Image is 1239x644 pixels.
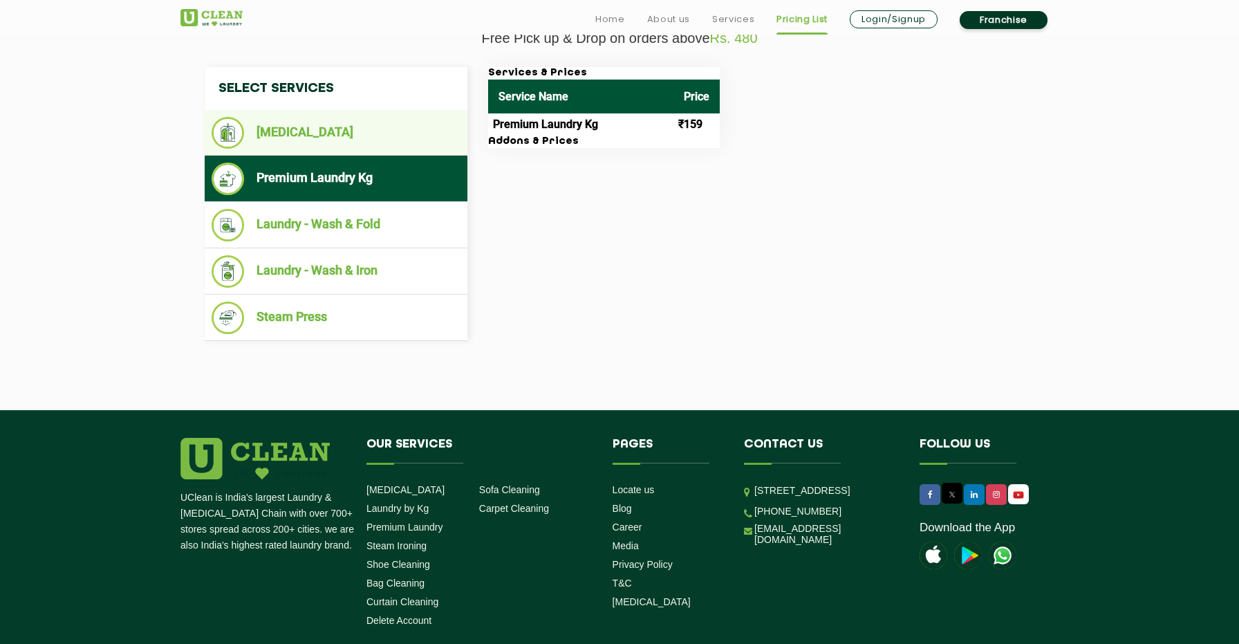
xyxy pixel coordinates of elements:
a: Curtain Cleaning [366,596,438,607]
img: UClean Laundry and Dry Cleaning [1009,488,1027,502]
a: [MEDICAL_DATA] [366,484,445,495]
a: Sofa Cleaning [479,484,540,495]
a: Steam Ironing [366,540,427,551]
a: Laundry by Kg [366,503,429,514]
img: Premium Laundry Kg [212,163,244,195]
a: [PHONE_NUMBER] [754,506,841,517]
p: UClean is India's largest Laundry & [MEDICAL_DATA] Chain with over 700+ stores spread across 200+... [180,490,356,553]
td: ₹159 [673,113,720,136]
a: Services [712,11,754,28]
img: apple-icon.png [920,542,947,569]
a: Premium Laundry [366,522,443,533]
li: Laundry - Wash & Iron [212,255,460,288]
a: Franchise [960,11,1047,29]
a: Carpet Cleaning [479,503,549,514]
li: Premium Laundry Kg [212,163,460,195]
a: Login/Signup [850,10,938,28]
li: Laundry - Wash & Fold [212,209,460,241]
td: Premium Laundry Kg [488,113,673,136]
img: logo.png [180,438,330,479]
h3: Services & Prices [488,67,720,80]
li: Steam Press [212,302,460,334]
a: Career [613,522,642,533]
h4: Contact us [744,438,899,464]
a: [EMAIL_ADDRESS][DOMAIN_NAME] [754,523,899,545]
a: [MEDICAL_DATA] [613,596,691,607]
img: Dry Cleaning [212,117,244,149]
a: Delete Account [366,615,431,626]
a: Locate us [613,484,655,495]
li: [MEDICAL_DATA] [212,117,460,149]
img: playstoreicon.png [954,542,982,569]
a: Shoe Cleaning [366,559,430,570]
h4: Select Services [205,67,467,110]
span: Rs. 480 [710,30,758,46]
img: Laundry - Wash & Fold [212,209,244,241]
p: Free Pick up & Drop on orders above [180,30,1059,46]
h4: Our Services [366,438,592,464]
h4: Follow us [920,438,1041,464]
th: Service Name [488,80,673,113]
img: UClean Laundry and Dry Cleaning [989,542,1016,569]
a: Home [595,11,625,28]
a: Blog [613,503,632,514]
a: Privacy Policy [613,559,673,570]
h4: Pages [613,438,724,464]
a: Bag Cleaning [366,578,425,589]
p: [STREET_ADDRESS] [754,483,899,499]
h3: Addons & Prices [488,136,720,148]
img: UClean Laundry and Dry Cleaning [180,9,243,26]
a: Download the App [920,521,1015,535]
img: Laundry - Wash & Iron [212,255,244,288]
a: Media [613,540,639,551]
a: T&C [613,578,632,589]
a: Pricing List [776,11,828,28]
img: Steam Press [212,302,244,334]
th: Price [673,80,720,113]
a: About us [647,11,690,28]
